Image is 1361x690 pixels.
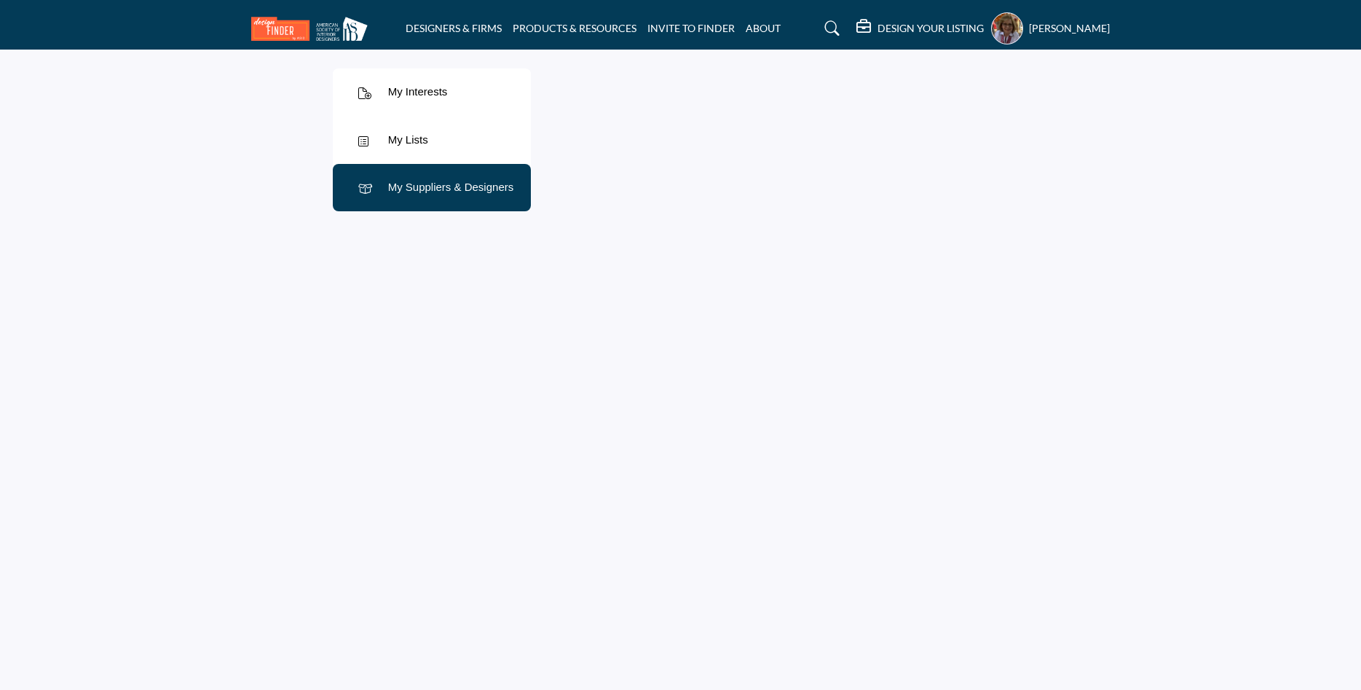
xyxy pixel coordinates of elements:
[406,22,502,34] a: DESIGNERS & FIRMS
[647,22,735,34] a: INVITE TO FINDER
[991,12,1023,44] button: Show hide supplier dropdown
[388,84,448,101] div: My Interests
[388,132,428,149] div: My Lists
[513,22,636,34] a: PRODUCTS & RESOURCES
[251,17,375,41] img: site Logo
[856,20,984,37] div: DESIGN YOUR LISTING
[877,22,984,35] h5: DESIGN YOUR LISTING
[1029,21,1110,36] h5: [PERSON_NAME]
[810,17,849,40] a: Search
[388,179,514,196] div: My Suppliers & Designers
[746,22,781,34] a: ABOUT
